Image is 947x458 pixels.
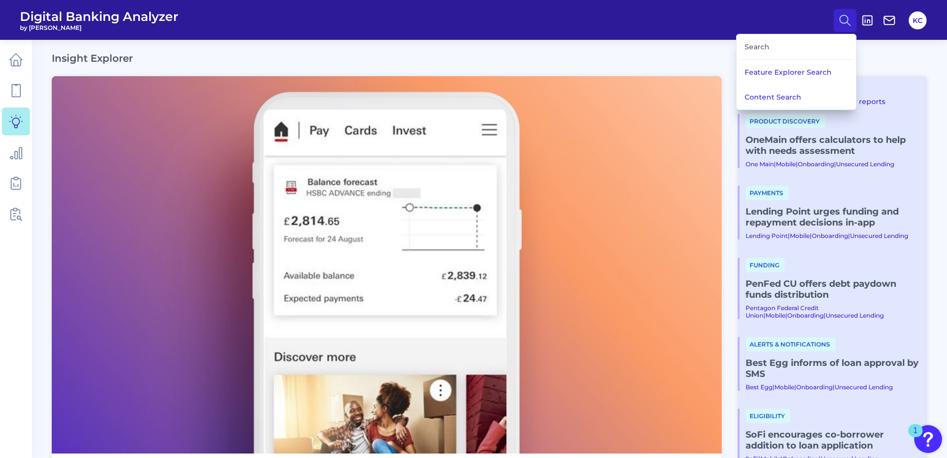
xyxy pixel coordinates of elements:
[909,11,927,29] button: KC
[810,232,812,239] span: |
[835,383,893,391] a: Unsecured Lending
[798,160,834,168] a: Onboarding
[812,232,848,239] a: Onboarding
[765,312,785,319] a: Mobile
[848,232,850,239] span: |
[746,337,836,351] span: Alerts & Notifications
[796,383,833,391] a: Onboarding
[746,188,789,197] a: Payments
[776,160,796,168] a: Mobile
[833,383,835,391] span: |
[826,312,884,319] a: Unsecured Lending
[746,116,825,125] a: Product discovery
[20,9,179,24] span: Digital Banking Analyzer
[914,425,942,453] button: Open Resource Center, 1 new notification
[834,160,836,168] span: |
[746,304,819,319] a: Pentagon Federal Credit Union
[836,160,894,168] a: Unsecured Lending
[774,160,776,168] span: |
[772,383,774,391] span: |
[746,232,788,239] a: Lending Point
[746,114,825,128] span: Product discovery
[787,312,824,319] a: Onboarding
[746,383,772,391] a: Best Egg
[824,312,826,319] span: |
[20,24,179,31] span: by [PERSON_NAME]
[746,357,919,379] a: Best Egg informs of loan approval by SMS
[737,85,856,110] button: Content Search
[52,76,722,454] img: bannerImg
[746,429,919,451] a: SoFi encourages co-borrower addition to loan application
[796,160,798,168] span: |
[763,312,765,319] span: |
[785,312,787,319] span: |
[746,340,836,348] a: Alerts & Notifications
[746,134,919,156] a: OneMain offers calculators to help with needs assessment
[746,258,785,272] span: Funding
[746,206,919,228] a: Lending Point urges funding and repayment decisions in-app
[746,409,790,423] span: Eligibility
[746,160,774,168] a: One Main
[746,186,789,200] span: Payments
[746,278,919,300] a: PenFed CU offers debt paydown funds distribution
[746,411,790,420] a: Eligibility
[774,383,794,391] a: Mobile
[52,52,133,64] h2: Insight Explorer
[741,34,852,60] div: Search
[790,232,810,239] a: Mobile
[737,60,856,85] button: Feature Explorer Search
[746,260,785,269] a: Funding
[913,431,918,444] div: 1
[850,232,908,239] a: Unsecured Lending
[788,232,790,239] span: |
[794,383,796,391] span: |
